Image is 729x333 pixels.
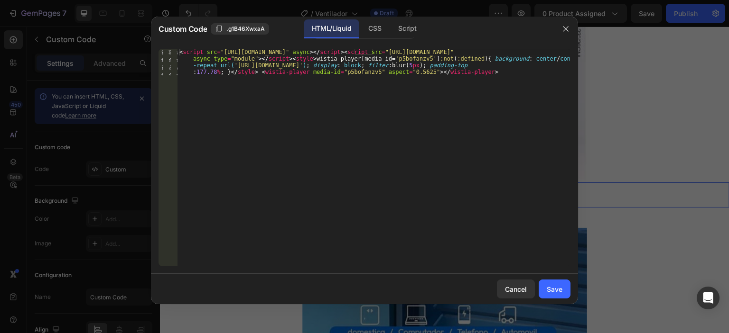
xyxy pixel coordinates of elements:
button: Save [539,279,570,298]
button: Cancel [497,279,535,298]
p: Publish the page to see the content. [142,184,427,194]
div: Custom Code [12,143,52,151]
div: Cancel [505,284,527,294]
div: CSS [361,19,389,38]
div: 1 [159,49,178,75]
div: Save [547,284,562,294]
button: .g1B46XwxaA [211,23,269,35]
div: HTML/Liquid [304,19,359,38]
span: Custom Code [159,23,207,35]
p: Publish the page to see the content. [142,163,427,173]
div: Script [391,19,424,38]
span: .g1B46XwxaA [226,25,265,33]
div: Open Intercom Messenger [697,287,720,309]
